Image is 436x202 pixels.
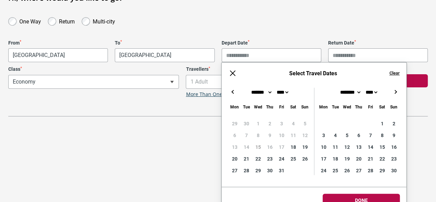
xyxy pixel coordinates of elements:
[229,103,240,111] div: Monday
[19,17,41,25] label: One Way
[388,118,399,129] div: 2
[364,141,376,153] div: 14
[376,141,388,153] div: 15
[391,88,399,96] button: →
[299,153,311,165] div: 26
[240,153,252,165] div: 21
[252,103,264,111] div: Wednesday
[229,88,237,96] button: ←
[275,103,287,111] div: Friday
[317,129,329,141] div: 3
[341,165,353,176] div: 26
[8,40,108,46] label: From
[275,153,287,165] div: 24
[328,40,428,46] label: Return Date
[329,153,341,165] div: 18
[8,66,179,72] label: Class
[388,141,399,153] div: 16
[8,75,179,89] span: Economy
[252,165,264,176] div: 29
[240,103,252,111] div: Tuesday
[287,153,299,165] div: 25
[317,153,329,165] div: 17
[376,103,388,111] div: Saturday
[376,153,388,165] div: 22
[299,103,311,111] div: Sunday
[115,49,214,62] span: Ho Chi Minh City, Vietnam
[9,75,179,88] span: Economy
[388,129,399,141] div: 9
[353,165,364,176] div: 27
[364,153,376,165] div: 21
[329,141,341,153] div: 11
[341,129,353,141] div: 5
[364,103,376,111] div: Friday
[9,49,108,62] span: Melbourne, Australia
[353,141,364,153] div: 13
[353,103,364,111] div: Thursday
[341,153,353,165] div: 19
[275,165,287,176] div: 31
[186,66,356,72] label: Travellers
[388,165,399,176] div: 30
[222,40,321,46] label: Depart Date
[8,48,108,62] span: Melbourne, Australia
[353,129,364,141] div: 6
[264,165,275,176] div: 30
[329,103,341,111] div: Tuesday
[115,48,214,62] span: Ho Chi Minh City, Vietnam
[329,129,341,141] div: 4
[287,141,299,153] div: 18
[264,103,275,111] div: Thursday
[341,141,353,153] div: 12
[364,165,376,176] div: 28
[299,141,311,153] div: 19
[376,129,388,141] div: 8
[186,75,356,88] span: 1 Adult
[229,153,240,165] div: 20
[93,17,115,25] label: Multi-city
[317,103,329,111] div: Monday
[186,75,356,89] span: 1 Adult
[317,141,329,153] div: 10
[389,70,399,76] button: Clear
[376,118,388,129] div: 1
[229,165,240,176] div: 27
[115,40,214,46] label: To
[264,153,275,165] div: 23
[287,103,299,111] div: Saturday
[240,165,252,176] div: 28
[388,103,399,111] div: Sunday
[329,165,341,176] div: 25
[317,165,329,176] div: 24
[364,129,376,141] div: 7
[341,103,353,111] div: Wednesday
[59,17,75,25] label: Return
[376,165,388,176] div: 29
[252,153,264,165] div: 22
[353,153,364,165] div: 20
[388,153,399,165] div: 23
[186,92,246,97] a: More Than One Traveller?
[244,70,382,77] h6: Select Travel Dates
